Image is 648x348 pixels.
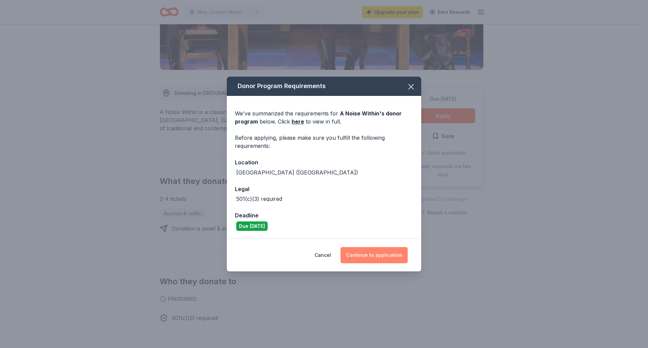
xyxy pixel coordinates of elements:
button: Continue to application [341,247,408,263]
a: here [292,117,304,126]
div: [GEOGRAPHIC_DATA] ([GEOGRAPHIC_DATA]) [236,168,358,177]
div: Before applying, please make sure you fulfill the following requirements: [235,134,413,150]
div: Location [235,158,413,167]
div: Due [DATE] [236,221,268,231]
div: We've summarized the requirements for below. Click to view in full. [235,109,413,126]
div: Donor Program Requirements [227,77,421,96]
div: Deadline [235,211,413,220]
div: 501(c)(3) required [236,195,282,203]
button: Cancel [315,247,331,263]
div: Legal [235,185,413,193]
